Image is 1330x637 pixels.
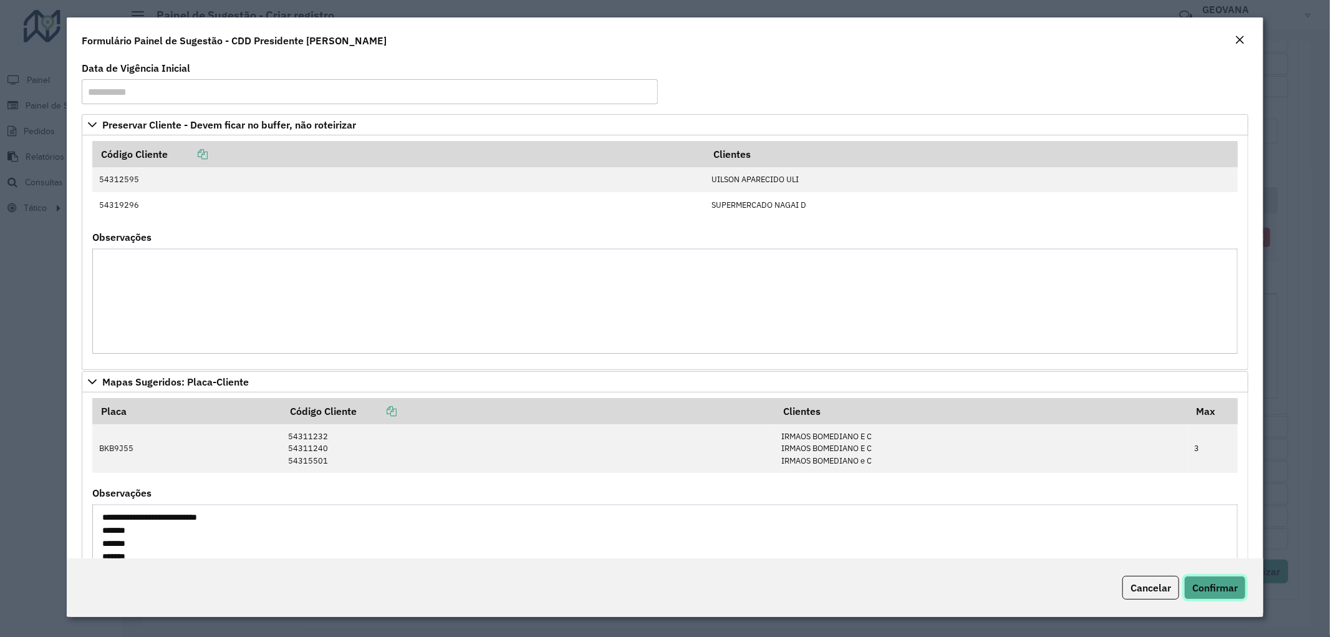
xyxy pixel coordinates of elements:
th: Placa [92,398,281,424]
span: Mapas Sugeridos: Placa-Cliente [102,377,249,387]
button: Confirmar [1184,576,1246,600]
td: 3 [1188,424,1238,473]
a: Mapas Sugeridos: Placa-Cliente [82,371,1249,392]
td: 54312595 [92,167,705,192]
th: Código Cliente [92,141,705,167]
div: Preservar Cliente - Devem ficar no buffer, não roteirizar [82,135,1249,370]
td: SUPERMERCADO NAGAI D [705,192,1237,217]
label: Observações [92,485,152,500]
span: Confirmar [1192,581,1238,594]
a: Copiar [357,405,397,417]
button: Cancelar [1122,576,1179,600]
th: Clientes [705,141,1237,167]
td: 54311232 54311240 54315501 [281,424,774,473]
div: Mapas Sugeridos: Placa-Cliente [82,392,1249,626]
th: Código Cliente [281,398,774,424]
td: UILSON APARECIDO ULI [705,167,1237,192]
th: Clientes [775,398,1188,424]
h4: Formulário Painel de Sugestão - CDD Presidente [PERSON_NAME] [82,33,387,48]
em: Fechar [1235,35,1245,45]
td: BKB9J55 [92,424,281,473]
label: Observações [92,230,152,245]
td: IRMAOS BOMEDIANO E C IRMAOS BOMEDIANO E C IRMAOS BOMEDIANO e C [775,424,1188,473]
span: Preservar Cliente - Devem ficar no buffer, não roteirizar [102,120,356,130]
button: Close [1231,32,1248,49]
th: Max [1188,398,1238,424]
label: Data de Vigência Inicial [82,61,190,75]
td: 54319296 [92,192,705,217]
a: Copiar [168,148,208,160]
span: Cancelar [1130,581,1171,594]
a: Preservar Cliente - Devem ficar no buffer, não roteirizar [82,114,1249,135]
